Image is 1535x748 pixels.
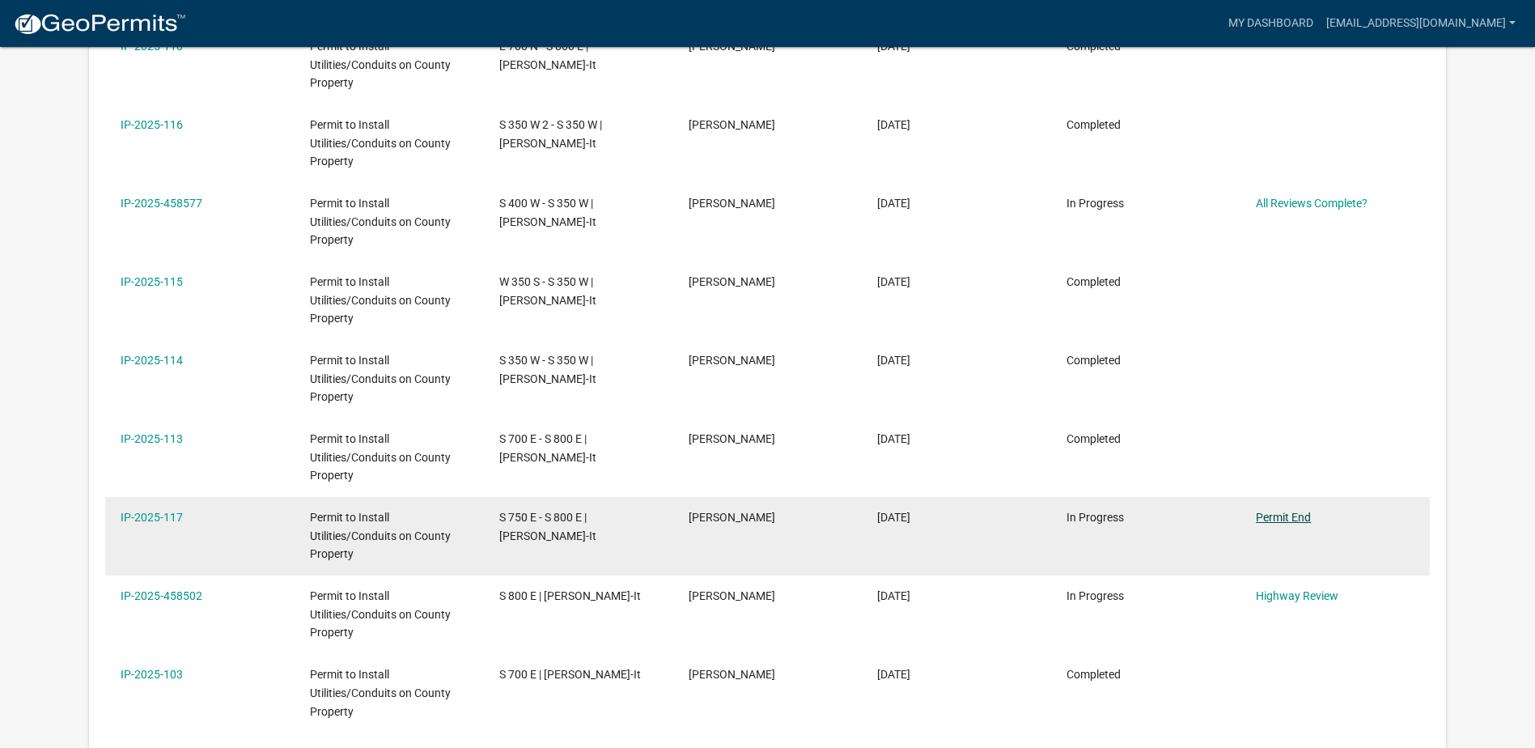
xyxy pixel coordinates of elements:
span: Permit to Install Utilities/Conduits on County Property [310,589,451,640]
span: 08/03/2025 [877,432,910,445]
span: S 700 E - S 800 E | Berry-It [499,432,596,464]
span: S 750 E - S 800 E | Berry-It [499,511,596,542]
span: 08/03/2025 [877,511,910,524]
span: S 800 E | Berry-It [499,589,641,602]
span: In Progress [1066,197,1124,210]
span: Permit to Install Utilities/Conduits on County Property [310,118,451,168]
span: Justin Suhre [689,118,775,131]
span: W 350 S - S 350 W | Berry-It [499,275,596,307]
span: 08/03/2025 [877,275,910,288]
a: Highway Review [1256,589,1338,602]
a: IP-2025-103 [121,668,183,681]
span: Permit to Install Utilities/Conduits on County Property [310,432,451,482]
span: Permit to Install Utilities/Conduits on County Property [310,40,451,90]
span: In Progress [1066,511,1124,524]
span: Justin Suhre [689,589,775,602]
span: Justin Suhre [689,354,775,367]
a: IP-2025-117 [121,511,183,524]
span: Permit to Install Utilities/Conduits on County Property [310,668,451,718]
span: Justin Suhre [689,275,775,288]
span: S 700 E | Berry-It [499,668,641,681]
span: 08/03/2025 [877,118,910,131]
span: 08/03/2025 [877,589,910,602]
span: Completed [1066,118,1121,131]
span: 08/03/2025 [877,354,910,367]
span: Permit to Install Utilities/Conduits on County Property [310,354,451,404]
span: 08/03/2025 [877,197,910,210]
span: Completed [1066,432,1121,445]
span: S 350 W - S 350 W | Berry-It [499,354,596,385]
span: Permit to Install Utilities/Conduits on County Property [310,511,451,561]
span: Justin Suhre [689,197,775,210]
a: IP-2025-458577 [121,197,202,210]
a: IP-2025-115 [121,275,183,288]
a: IP-2025-113 [121,432,183,445]
a: IP-2025-116 [121,118,183,131]
span: In Progress [1066,589,1124,602]
span: Completed [1066,354,1121,367]
span: S 350 W 2 - S 350 W | Berry-It [499,118,602,150]
a: My Dashboard [1222,8,1320,39]
span: Justin Suhre [689,432,775,445]
a: All Reviews Complete? [1256,197,1368,210]
span: Justin Suhre [689,511,775,524]
a: IP-2025-114 [121,354,183,367]
span: S 400 W - S 350 W | Berry-It [499,197,596,228]
a: Permit End [1256,511,1311,524]
span: Permit to Install Utilities/Conduits on County Property [310,275,451,325]
span: 07/21/2025 [877,668,910,681]
a: IP-2025-458502 [121,589,202,602]
span: Justin Suhre [689,668,775,681]
span: Completed [1066,275,1121,288]
a: [EMAIL_ADDRESS][DOMAIN_NAME] [1320,8,1522,39]
span: Completed [1066,668,1121,681]
span: Permit to Install Utilities/Conduits on County Property [310,197,451,247]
